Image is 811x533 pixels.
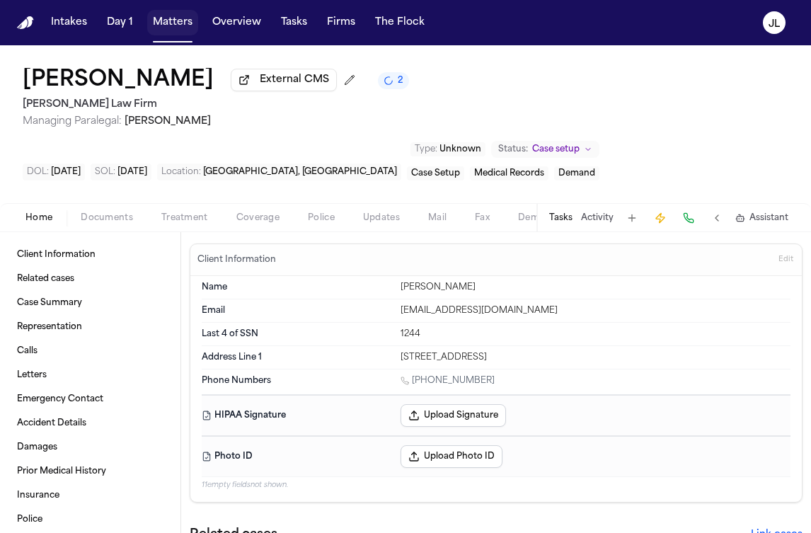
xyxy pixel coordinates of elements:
[23,116,122,127] span: Managing Paralegal:
[231,69,337,91] button: External CMS
[236,212,280,224] span: Coverage
[11,268,169,290] a: Related cases
[202,352,392,363] dt: Address Line 1
[532,144,580,155] span: Case setup
[554,166,599,180] button: Edit service: Demand
[25,212,52,224] span: Home
[23,68,214,93] h1: [PERSON_NAME]
[23,68,214,93] button: Edit matter name
[735,212,788,224] button: Assistant
[363,212,400,224] span: Updates
[11,460,169,483] a: Prior Medical History
[491,141,599,158] button: Change status from Case setup
[202,328,392,340] dt: Last 4 of SSN
[401,328,790,340] div: 1244
[401,305,790,316] div: [EMAIL_ADDRESS][DOMAIN_NAME]
[474,169,544,178] span: Medical Records
[321,10,361,35] button: Firms
[401,404,506,427] button: Upload Signature
[650,208,670,228] button: Create Immediate Task
[202,404,392,427] dt: HIPAA Signature
[398,75,403,86] span: 2
[101,10,139,35] button: Day 1
[17,16,34,30] a: Home
[202,445,392,468] dt: Photo ID
[11,484,169,507] a: Insurance
[17,16,34,30] img: Finch Logo
[117,168,147,176] span: [DATE]
[778,255,793,265] span: Edit
[81,212,133,224] span: Documents
[411,169,460,178] span: Case Setup
[95,168,115,176] span: SOL :
[749,212,788,224] span: Assistant
[23,164,85,180] button: Edit DOL: 2025-09-07
[581,212,614,224] button: Activity
[11,340,169,362] a: Calls
[202,480,790,491] p: 11 empty fields not shown.
[161,212,208,224] span: Treatment
[203,168,397,176] span: [GEOGRAPHIC_DATA], [GEOGRAPHIC_DATA]
[498,144,528,155] span: Status:
[518,212,556,224] span: Demand
[401,445,502,468] button: Upload Photo ID
[275,10,313,35] button: Tasks
[91,164,151,180] button: Edit SOL: 2028-09-07
[11,388,169,411] a: Emergency Contact
[407,166,464,180] button: Edit service: Case Setup
[401,352,790,363] div: [STREET_ADDRESS]
[622,208,642,228] button: Add Task
[428,212,447,224] span: Mail
[23,96,409,113] h2: [PERSON_NAME] Law Firm
[401,282,790,293] div: [PERSON_NAME]
[11,292,169,314] a: Case Summary
[410,142,485,156] button: Edit Type: Unknown
[51,168,81,176] span: [DATE]
[679,208,698,228] button: Make a Call
[415,145,437,154] span: Type :
[45,10,93,35] button: Intakes
[11,316,169,338] a: Representation
[11,436,169,459] a: Damages
[401,375,495,386] a: Call 1 (914) 661-2066
[11,364,169,386] a: Letters
[157,164,401,180] button: Edit Location: Mount Vernon, NY
[439,145,481,154] span: Unknown
[774,248,798,271] button: Edit
[202,305,392,316] dt: Email
[549,212,573,224] button: Tasks
[470,166,548,180] button: Edit service: Medical Records
[558,169,595,178] span: Demand
[202,375,271,386] span: Phone Numbers
[27,168,49,176] span: DOL :
[161,168,201,176] span: Location :
[369,10,430,35] button: The Flock
[475,212,490,224] span: Fax
[308,212,335,224] span: Police
[147,10,198,35] button: Matters
[125,116,211,127] span: [PERSON_NAME]
[195,254,279,265] h3: Client Information
[207,10,267,35] button: Overview
[378,72,409,89] button: 2 active tasks
[202,282,392,293] dt: Name
[11,412,169,435] a: Accident Details
[11,508,169,531] a: Police
[11,243,169,266] a: Client Information
[260,73,329,87] span: External CMS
